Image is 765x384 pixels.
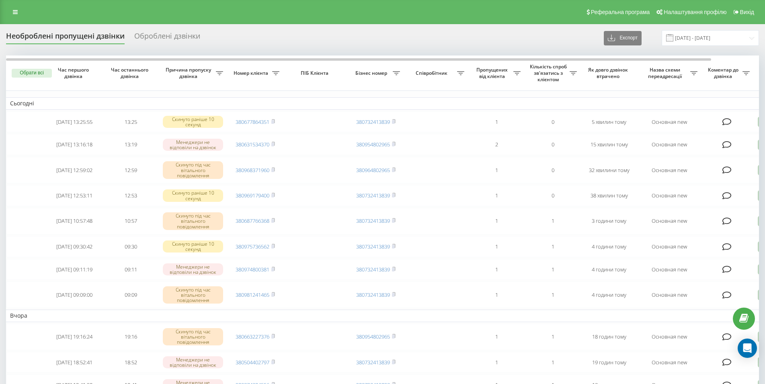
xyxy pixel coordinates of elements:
[103,208,159,234] td: 10:57
[581,236,637,257] td: 4 години тому
[525,236,581,257] td: 1
[356,333,390,340] a: 380954802965
[103,259,159,280] td: 09:11
[352,70,393,76] span: Бізнес номер
[637,208,701,234] td: Основная new
[468,185,525,206] td: 1
[637,324,701,350] td: Основная new
[581,111,637,133] td: 5 хвилин тому
[356,243,390,250] a: 380732413839
[163,139,223,151] div: Менеджери не відповіли на дзвінок
[468,111,525,133] td: 1
[637,281,701,308] td: Основная new
[637,134,701,155] td: Основная new
[103,111,159,133] td: 13:25
[163,263,223,275] div: Менеджери не відповіли на дзвінок
[236,217,269,224] a: 380687766368
[356,291,390,298] a: 380732413839
[604,31,642,45] button: Експорт
[525,281,581,308] td: 1
[103,157,159,183] td: 12:59
[236,141,269,148] a: 380631534370
[103,185,159,206] td: 12:53
[163,328,223,346] div: Скинуто під час вітального повідомлення
[637,185,701,206] td: Основная new
[356,166,390,174] a: 380964802965
[525,185,581,206] td: 0
[103,134,159,155] td: 13:19
[581,208,637,234] td: 3 години тому
[740,9,754,15] span: Вихід
[163,356,223,368] div: Менеджери не відповіли на дзвінок
[525,259,581,280] td: 1
[236,359,269,366] a: 380504402797
[12,69,52,78] button: Обрати всі
[163,116,223,128] div: Скинуто раніше 10 секунд
[664,9,726,15] span: Налаштування профілю
[468,352,525,373] td: 1
[637,352,701,373] td: Основная new
[581,259,637,280] td: 4 години тому
[468,134,525,155] td: 2
[525,324,581,350] td: 1
[468,236,525,257] td: 1
[468,157,525,183] td: 1
[163,67,216,79] span: Причина пропуску дзвінка
[581,324,637,350] td: 18 годин тому
[408,70,457,76] span: Співробітник
[591,9,650,15] span: Реферальна програма
[472,67,513,79] span: Пропущених від клієнта
[236,166,269,174] a: 380968371960
[46,352,103,373] td: [DATE] 18:52:41
[587,67,631,79] span: Як довго дзвінок втрачено
[46,324,103,350] td: [DATE] 19:16:24
[356,118,390,125] a: 380732413839
[525,352,581,373] td: 1
[103,281,159,308] td: 09:09
[356,359,390,366] a: 380732413839
[637,111,701,133] td: Основная new
[231,70,272,76] span: Номер клієнта
[163,286,223,304] div: Скинуто під час вітального повідомлення
[46,157,103,183] td: [DATE] 12:59:02
[290,70,341,76] span: ПІБ Клієнта
[46,236,103,257] td: [DATE] 09:30:42
[525,208,581,234] td: 1
[236,333,269,340] a: 380663227376
[356,192,390,199] a: 380732413839
[637,236,701,257] td: Основная new
[356,217,390,224] a: 380732413839
[236,266,269,273] a: 380974800381
[46,134,103,155] td: [DATE] 13:16:18
[356,266,390,273] a: 380732413839
[581,185,637,206] td: 38 хвилин тому
[356,141,390,148] a: 380954802965
[236,118,269,125] a: 380677864351
[134,32,200,44] div: Оброблені дзвінки
[641,67,690,79] span: Назва схеми переадресації
[706,67,742,79] span: Коментар до дзвінка
[468,281,525,308] td: 1
[236,291,269,298] a: 380981241465
[529,64,570,82] span: Кількість спроб зв'язатись з клієнтом
[525,111,581,133] td: 0
[236,243,269,250] a: 380975736562
[236,192,269,199] a: 380969179400
[581,134,637,155] td: 15 хвилин тому
[163,161,223,179] div: Скинуто під час вітального повідомлення
[468,324,525,350] td: 1
[46,259,103,280] td: [DATE] 09:11:19
[163,212,223,230] div: Скинуто під час вітального повідомлення
[637,157,701,183] td: Основная new
[525,157,581,183] td: 0
[109,67,152,79] span: Час останнього дзвінка
[6,32,125,44] div: Необроблені пропущені дзвінки
[46,208,103,234] td: [DATE] 10:57:48
[468,259,525,280] td: 1
[46,185,103,206] td: [DATE] 12:53:11
[103,324,159,350] td: 19:16
[103,236,159,257] td: 09:30
[468,208,525,234] td: 1
[581,281,637,308] td: 4 години тому
[46,111,103,133] td: [DATE] 13:25:55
